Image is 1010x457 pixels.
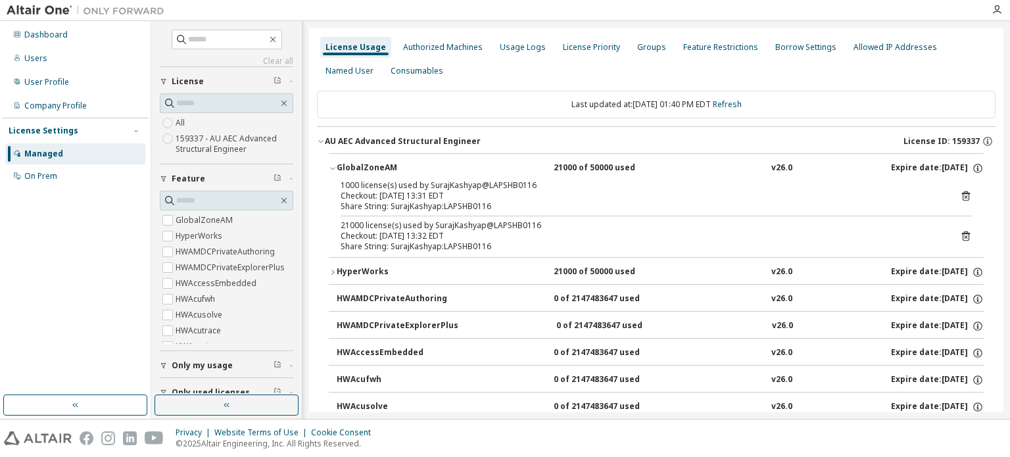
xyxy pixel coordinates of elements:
span: License [172,76,204,87]
div: 0 of 2147483647 used [554,293,672,305]
div: Cookie Consent [311,427,379,438]
label: HWAcutrace [176,323,224,339]
div: Company Profile [24,101,87,111]
button: Only my usage [160,351,293,380]
span: Clear filter [274,174,281,184]
div: AU AEC Advanced Structural Engineer [325,136,481,147]
div: Expire date: [DATE] [891,293,984,305]
div: Groups [637,42,666,53]
div: Borrow Settings [775,42,836,53]
label: HWAcusolve [176,307,225,323]
div: Share String: SurajKashyap:LAPSHB0116 [341,241,940,252]
div: Website Terms of Use [214,427,311,438]
button: Only used licenses [160,378,293,407]
div: Usage Logs [500,42,546,53]
button: HWAccessEmbedded0 of 2147483647 usedv26.0Expire date:[DATE] [337,339,984,368]
p: © 2025 Altair Engineering, Inc. All Rights Reserved. [176,438,379,449]
label: HWAMDCPrivateExplorerPlus [176,260,287,276]
label: HyperWorks [176,228,225,244]
span: Feature [172,174,205,184]
div: HWAMDCPrivateExplorerPlus [337,320,458,332]
div: 21000 of 50000 used [554,162,672,174]
button: HWAMDCPrivateAuthoring0 of 2147483647 usedv26.0Expire date:[DATE] [337,285,984,314]
div: On Prem [24,171,57,181]
div: GlobalZoneAM [337,162,455,174]
button: HWAcusolve0 of 2147483647 usedv26.0Expire date:[DATE] [337,393,984,421]
button: HyperWorks21000 of 50000 usedv26.0Expire date:[DATE] [329,258,984,287]
div: Checkout: [DATE] 13:31 EDT [341,191,940,201]
div: Consumables [391,66,443,76]
div: 0 of 2147483647 used [556,320,675,332]
div: Expire date: [DATE] [891,162,984,174]
div: Expire date: [DATE] [891,374,984,386]
div: Share String: SurajKashyap:LAPSHB0116 [341,201,940,212]
div: Managed [24,149,63,159]
span: Clear filter [274,387,281,398]
span: License ID: 159337 [903,136,980,147]
div: v26.0 [771,401,792,413]
label: HWAcufwh [176,291,218,307]
div: HWAcufwh [337,374,455,386]
div: 1000 license(s) used by SurajKashyap@LAPSHB0116 [341,180,940,191]
a: Refresh [713,99,742,110]
img: instagram.svg [101,431,115,445]
div: 0 of 2147483647 used [554,401,672,413]
div: HWAMDCPrivateAuthoring [337,293,455,305]
button: AU AEC Advanced Structural EngineerLicense ID: 159337 [317,127,996,156]
div: License Usage [325,42,386,53]
div: Named User [325,66,373,76]
a: Clear all [160,56,293,66]
div: Privacy [176,427,214,438]
div: Expire date: [DATE] [891,266,984,278]
div: 0 of 2147483647 used [554,374,672,386]
div: v26.0 [771,374,792,386]
label: GlobalZoneAM [176,212,235,228]
div: 0 of 2147483647 used [554,347,672,359]
div: 21000 license(s) used by SurajKashyap@LAPSHB0116 [341,220,940,231]
img: facebook.svg [80,431,93,445]
div: License Settings [9,126,78,136]
span: Only used licenses [172,387,250,398]
div: Checkout: [DATE] 13:32 EDT [341,231,940,241]
button: GlobalZoneAM21000 of 50000 usedv26.0Expire date:[DATE] [329,154,984,183]
button: Feature [160,164,293,193]
div: Last updated at: [DATE] 01:40 PM EDT [317,91,996,118]
button: HWAcufwh0 of 2147483647 usedv26.0Expire date:[DATE] [337,366,984,395]
div: User Profile [24,77,69,87]
label: HWAMDCPrivateAuthoring [176,244,277,260]
div: Authorized Machines [403,42,483,53]
div: v26.0 [772,320,793,332]
div: v26.0 [771,162,792,174]
span: Clear filter [274,76,281,87]
div: Allowed IP Addresses [854,42,937,53]
div: v26.0 [771,347,792,359]
span: Clear filter [274,360,281,371]
div: Expire date: [DATE] [891,347,984,359]
div: License Priority [563,42,620,53]
div: 21000 of 50000 used [554,266,672,278]
div: Expire date: [DATE] [891,320,984,332]
div: Users [24,53,47,64]
img: youtube.svg [145,431,164,445]
div: Feature Restrictions [683,42,758,53]
label: 159337 - AU AEC Advanced Structural Engineer [176,131,293,157]
span: Only my usage [172,360,233,371]
label: HWAccessEmbedded [176,276,259,291]
label: All [176,115,187,131]
div: v26.0 [771,293,792,305]
div: HWAccessEmbedded [337,347,455,359]
img: linkedin.svg [123,431,137,445]
div: HyperWorks [337,266,455,278]
img: Altair One [7,4,171,17]
div: Dashboard [24,30,68,40]
div: Expire date: [DATE] [891,401,984,413]
div: v26.0 [771,266,792,278]
div: HWAcusolve [337,401,455,413]
img: altair_logo.svg [4,431,72,445]
button: License [160,67,293,96]
button: HWAMDCPrivateExplorerPlus0 of 2147483647 usedv26.0Expire date:[DATE] [337,312,984,341]
label: HWAcuview [176,339,221,354]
